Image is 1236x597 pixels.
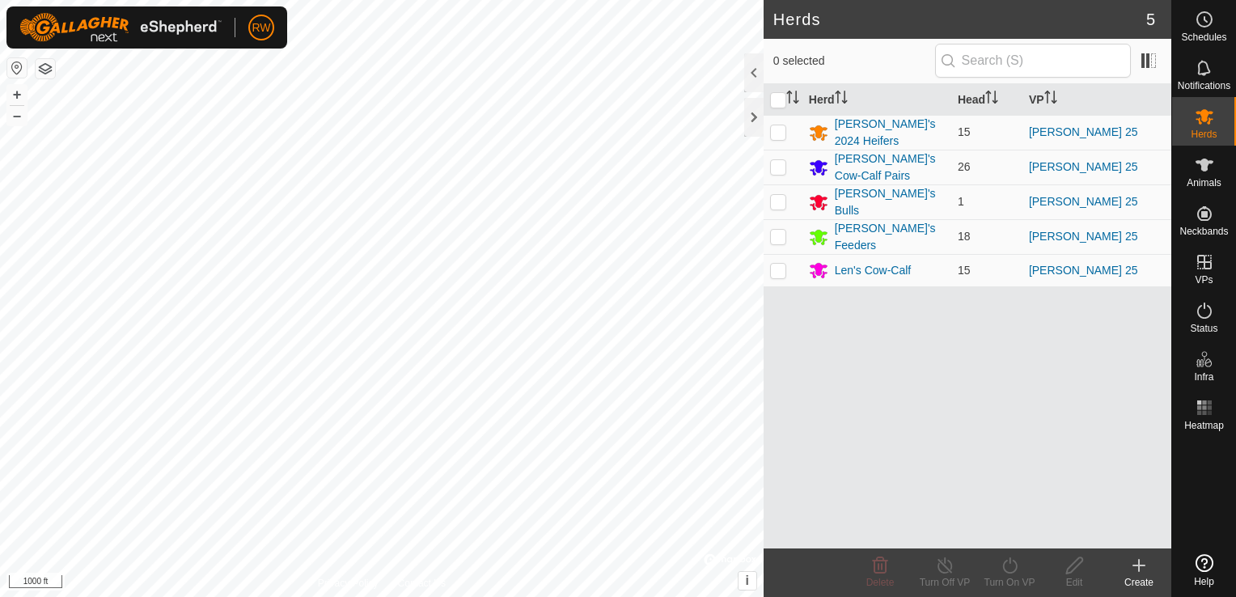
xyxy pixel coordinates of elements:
a: [PERSON_NAME] 25 [1029,125,1138,138]
span: 0 selected [773,53,935,70]
a: [PERSON_NAME] 25 [1029,230,1138,243]
div: [PERSON_NAME]'s Bulls [835,185,945,219]
span: 1 [958,195,964,208]
span: Help [1194,577,1214,586]
div: [PERSON_NAME]'s 2024 Heifers [835,116,945,150]
div: Len's Cow-Calf [835,262,912,279]
button: i [739,572,756,590]
h2: Herds [773,10,1146,29]
div: [PERSON_NAME]'s Cow-Calf Pairs [835,150,945,184]
span: Heatmap [1184,421,1224,430]
div: Edit [1042,575,1107,590]
span: VPs [1195,275,1213,285]
a: [PERSON_NAME] 25 [1029,264,1138,277]
th: VP [1022,84,1171,116]
span: Schedules [1181,32,1226,42]
button: Map Layers [36,59,55,78]
span: Delete [866,577,895,588]
img: Gallagher Logo [19,13,222,42]
th: Head [951,84,1022,116]
span: i [746,574,749,587]
a: [PERSON_NAME] 25 [1029,160,1138,173]
span: Animals [1187,178,1221,188]
span: RW [252,19,270,36]
p-sorticon: Activate to sort [985,93,998,106]
span: Notifications [1178,81,1230,91]
div: [PERSON_NAME]'s Feeders [835,220,945,254]
a: Contact Us [398,576,446,591]
span: Herds [1191,129,1217,139]
button: – [7,106,27,125]
button: + [7,85,27,104]
span: 18 [958,230,971,243]
a: Help [1172,548,1236,593]
span: 26 [958,160,971,173]
span: 5 [1146,7,1155,32]
p-sorticon: Activate to sort [835,93,848,106]
p-sorticon: Activate to sort [1044,93,1057,106]
div: Create [1107,575,1171,590]
span: Infra [1194,372,1213,382]
input: Search (S) [935,44,1131,78]
span: Status [1190,324,1217,333]
th: Herd [802,84,951,116]
button: Reset Map [7,58,27,78]
div: Turn Off VP [912,575,977,590]
span: Neckbands [1179,227,1228,236]
div: Turn On VP [977,575,1042,590]
p-sorticon: Activate to sort [786,93,799,106]
span: 15 [958,264,971,277]
span: 15 [958,125,971,138]
a: [PERSON_NAME] 25 [1029,195,1138,208]
a: Privacy Policy [318,576,379,591]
